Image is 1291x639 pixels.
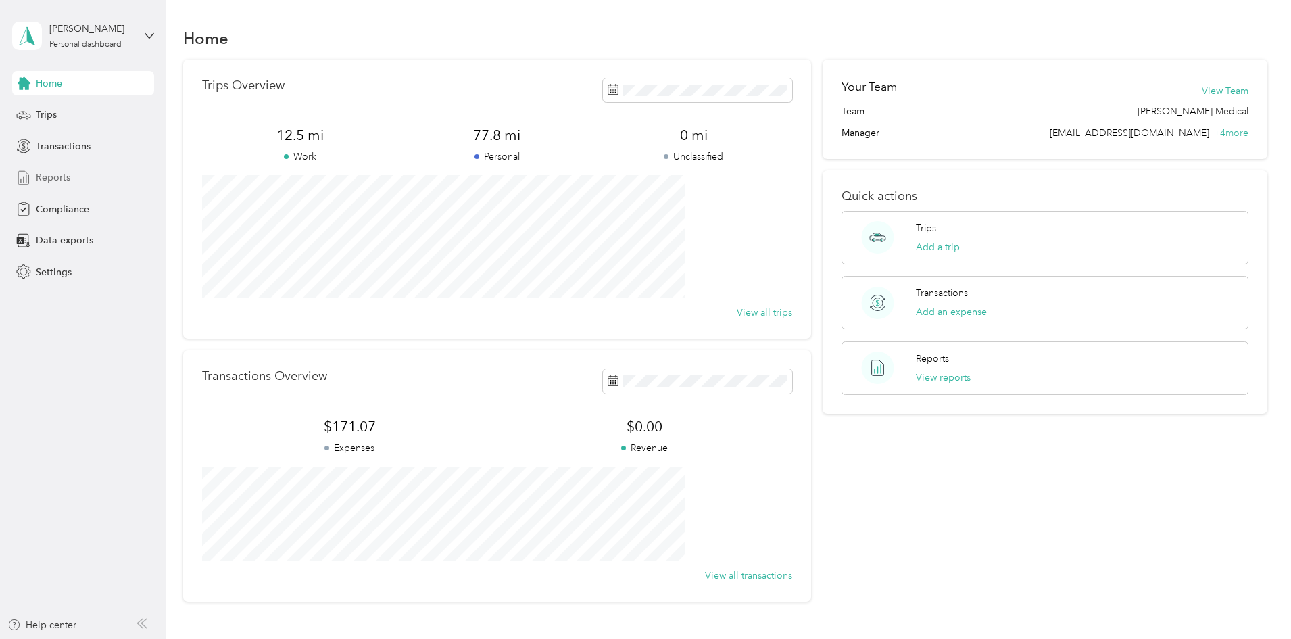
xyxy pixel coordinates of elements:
span: Transactions [36,139,91,153]
span: Compliance [36,202,89,216]
button: Help center [7,618,76,632]
iframe: Everlance-gr Chat Button Frame [1215,563,1291,639]
span: Data exports [36,233,93,247]
span: 12.5 mi [202,126,399,145]
button: View all trips [737,306,792,320]
span: $0.00 [497,417,791,436]
p: Trips [916,221,936,235]
button: View all transactions [705,569,792,583]
p: Revenue [497,441,791,455]
div: [PERSON_NAME] [49,22,134,36]
span: Settings [36,265,72,279]
p: Unclassified [595,149,792,164]
span: Manager [842,126,879,140]
p: Trips Overview [202,78,285,93]
p: Work [202,149,399,164]
button: View Team [1202,84,1248,98]
p: Personal [399,149,595,164]
button: View reports [916,371,971,385]
span: Reports [36,170,70,185]
span: Team [842,104,864,118]
span: 77.8 mi [399,126,595,145]
span: Home [36,76,62,91]
div: Personal dashboard [49,41,122,49]
span: + 4 more [1214,127,1248,139]
h1: Home [183,31,228,45]
span: $171.07 [202,417,497,436]
span: 0 mi [595,126,792,145]
span: [PERSON_NAME] Medical [1138,104,1248,118]
p: Reports [916,352,949,366]
button: Add an expense [916,305,987,319]
span: [EMAIL_ADDRESS][DOMAIN_NAME] [1050,127,1209,139]
button: Add a trip [916,240,960,254]
span: Trips [36,108,57,122]
h2: Your Team [842,78,897,95]
p: Quick actions [842,189,1248,204]
p: Expenses [202,441,497,455]
p: Transactions [916,286,968,300]
p: Transactions Overview [202,369,327,383]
